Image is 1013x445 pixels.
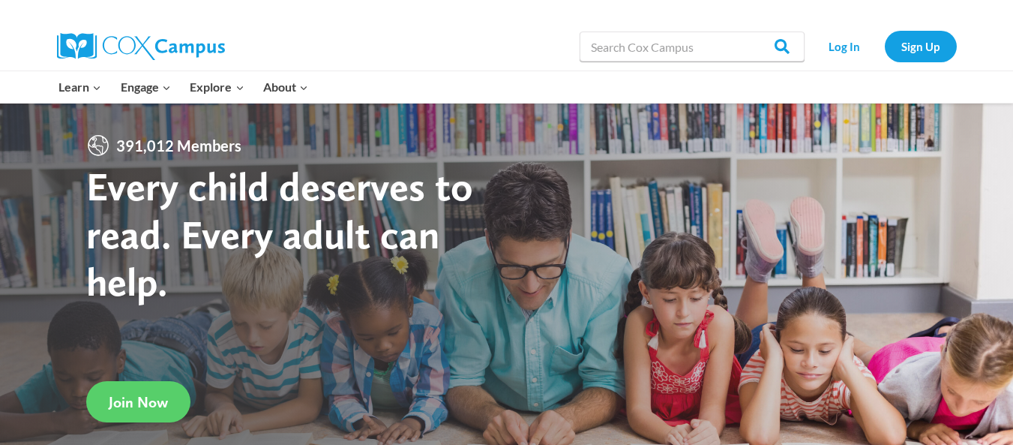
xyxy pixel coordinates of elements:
span: Join Now [109,393,168,411]
a: Join Now [86,381,190,422]
span: Learn [58,77,101,97]
strong: Every child deserves to read. Every adult can help. [86,162,473,305]
a: Log In [812,31,877,62]
span: Engage [121,77,171,97]
img: Cox Campus [57,33,225,60]
span: About [263,77,308,97]
span: 391,012 Members [110,134,247,158]
a: Sign Up [885,31,957,62]
span: Explore [190,77,244,97]
input: Search Cox Campus [580,32,805,62]
nav: Secondary Navigation [812,31,957,62]
nav: Primary Navigation [49,71,318,103]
